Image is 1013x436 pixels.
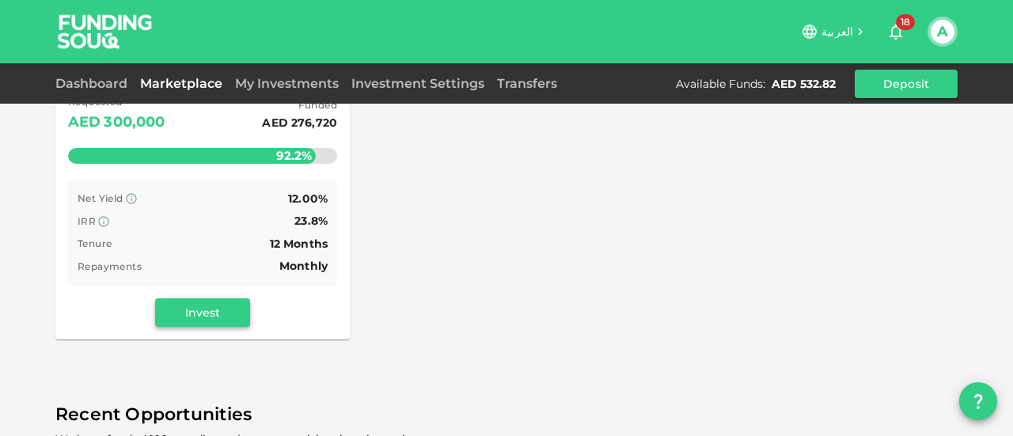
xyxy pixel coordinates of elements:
a: Marketplace [134,76,229,91]
span: Monthly [279,259,328,273]
div: AED 532.82 [772,76,836,92]
span: Recent Opportunities [55,400,958,430]
span: IRR [78,215,96,227]
button: A [931,20,954,44]
button: 18 [880,16,912,47]
span: 12.00% [288,191,328,206]
div: Available Funds : [676,76,765,92]
span: Net Yield [78,192,123,204]
button: question [959,382,997,420]
span: Tenure [78,237,112,249]
span: Funded [262,97,337,113]
a: Investment Settings [345,76,491,91]
button: Deposit [855,70,958,98]
span: 23.8% [294,214,328,228]
span: العربية [821,25,853,39]
a: Dashboard [55,76,134,91]
span: 18 [896,14,915,30]
button: Invest [155,298,250,327]
span: Repayments [78,260,142,272]
a: Transfers [491,76,563,91]
span: 12 Months [270,237,328,251]
a: My Investments [229,76,345,91]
